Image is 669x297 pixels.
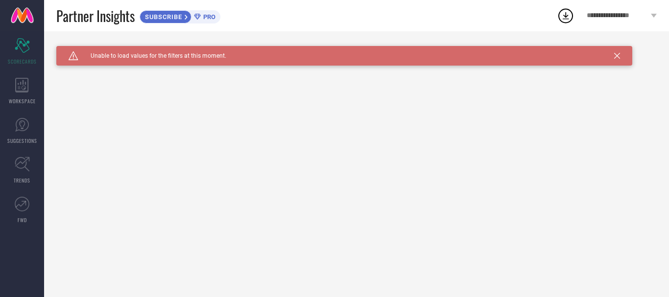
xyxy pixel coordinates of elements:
[201,13,215,21] span: PRO
[56,46,657,54] div: Unable to load filters at this moment. Please try later.
[18,216,27,224] span: FWD
[9,97,36,105] span: WORKSPACE
[8,58,37,65] span: SCORECARDS
[140,8,220,23] a: SUBSCRIBEPRO
[557,7,574,24] div: Open download list
[14,177,30,184] span: TRENDS
[78,52,226,59] span: Unable to load values for the filters at this moment.
[7,137,37,144] span: SUGGESTIONS
[56,6,135,26] span: Partner Insights
[140,13,185,21] span: SUBSCRIBE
